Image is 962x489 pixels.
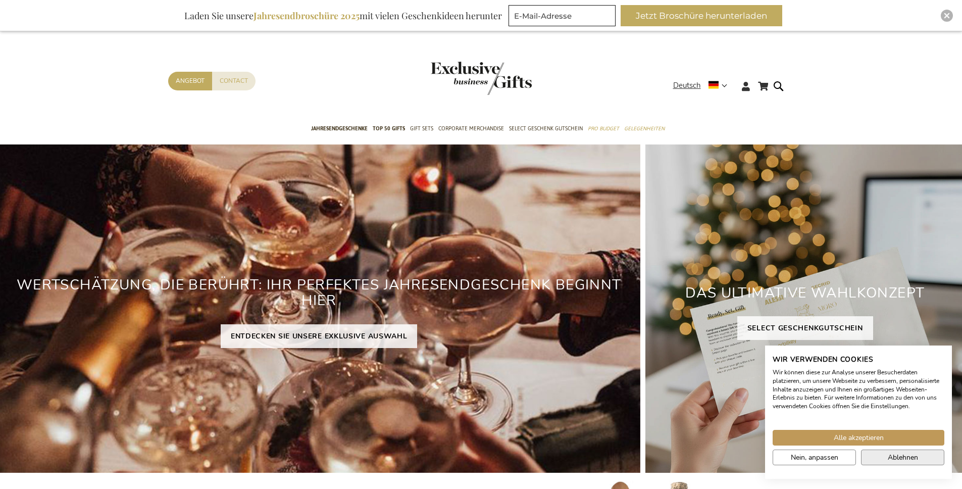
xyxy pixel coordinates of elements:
span: Nein, anpassen [791,452,838,463]
div: Laden Sie unsere mit vielen Geschenkideen herunter [180,5,507,26]
form: marketing offers and promotions [509,5,619,29]
span: Pro Budget [588,123,619,134]
a: SELECT GESCHENKGUTSCHEIN [737,316,873,340]
a: Contact [212,72,256,90]
span: Deutsch [673,80,701,91]
span: Gelegenheiten [624,123,665,134]
img: Exclusive Business gifts logo [431,62,532,95]
span: Corporate Merchandise [438,123,504,134]
h2: Wir verwenden Cookies [773,355,944,364]
input: E-Mail-Adresse [509,5,616,26]
span: TOP 50 Gifts [373,123,405,134]
span: Jahresendgeschenke [311,123,368,134]
button: Jetzt Broschüre herunterladen [621,5,782,26]
span: Select Geschenk Gutschein [509,123,583,134]
a: Angebot [168,72,212,90]
a: store logo [431,62,481,95]
button: Alle verweigern cookies [861,450,944,465]
button: cookie Einstellungen anpassen [773,450,856,465]
a: ENTDECKEN SIE UNSERE EXKLUSIVE AUSWAHL [221,324,418,348]
span: Gift Sets [410,123,433,134]
span: Alle akzeptieren [834,432,884,443]
p: Wir können diese zur Analyse unserer Besucherdaten platzieren, um unsere Webseite zu verbessern, ... [773,368,944,411]
button: Akzeptieren Sie alle cookies [773,430,944,446]
span: Ablehnen [888,452,918,463]
b: Jahresendbroschüre 2025 [254,10,360,22]
div: Close [941,10,953,22]
div: Deutsch [673,80,734,91]
img: Close [944,13,950,19]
